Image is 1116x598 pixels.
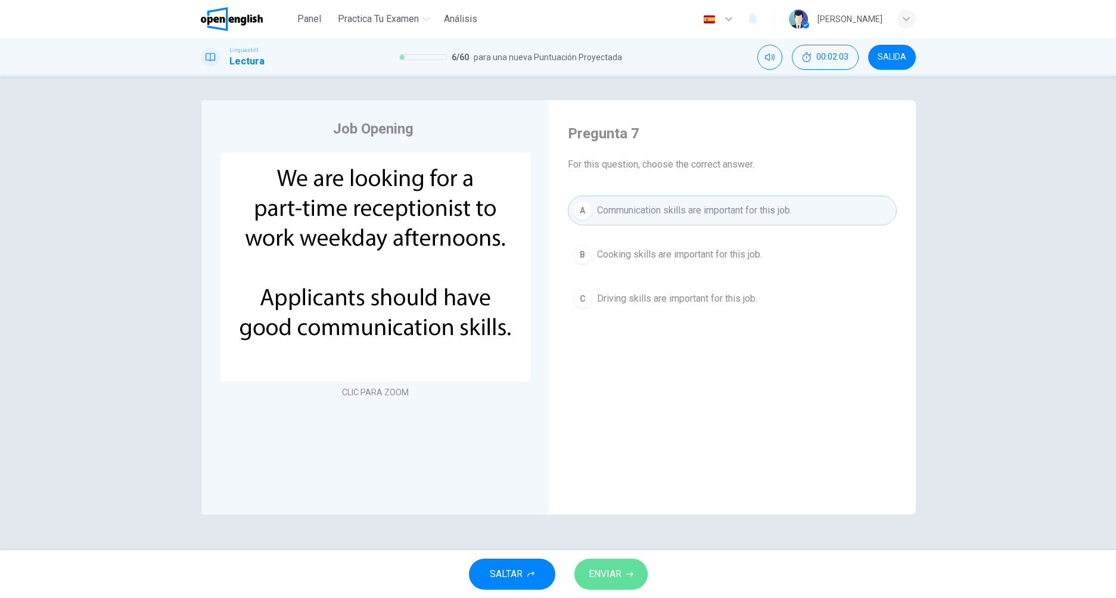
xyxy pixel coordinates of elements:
[229,46,259,54] span: Linguaskill
[574,559,648,590] button: ENVIAR
[290,8,328,30] button: Panel
[589,566,621,582] span: ENVIAR
[573,289,592,308] div: C
[337,384,414,401] button: CLIC PARA ZOOM
[568,196,897,225] button: ACommunication skills are important for this job.
[490,566,523,582] span: SALTAR
[333,119,414,138] h4: Job Opening
[220,153,530,382] img: undefined
[789,10,808,29] img: Profile picture
[757,45,782,70] div: Silenciar
[229,54,265,69] h1: Lectura
[816,52,848,62] span: 00:02:03
[444,12,477,26] span: Análisis
[452,50,469,64] span: 6 / 60
[333,8,434,30] button: Practica tu examen
[702,15,717,24] img: es
[597,247,762,262] span: Cooking skills are important for this job.
[201,7,291,31] a: OpenEnglish logo
[878,52,906,62] span: SALIDA
[469,559,555,590] button: SALTAR
[573,245,592,264] div: B
[568,284,897,314] button: CDriving skills are important for this job.
[568,240,897,269] button: BCooking skills are important for this job.
[573,201,592,220] div: A
[439,8,482,30] button: Análisis
[792,45,859,70] button: 00:02:03
[792,45,859,70] div: Ocultar
[297,12,321,26] span: Panel
[201,7,263,31] img: OpenEnglish logo
[868,45,916,70] button: SALIDA
[568,124,897,143] h4: Pregunta 7
[338,12,419,26] span: Practica tu examen
[597,292,757,306] span: Driving skills are important for this job.
[597,203,792,218] span: Communication skills are important for this job.
[817,12,882,26] div: [PERSON_NAME]
[568,157,897,172] span: For this question, choose the correct answer.
[474,50,622,64] span: para una nueva Puntuación Proyectada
